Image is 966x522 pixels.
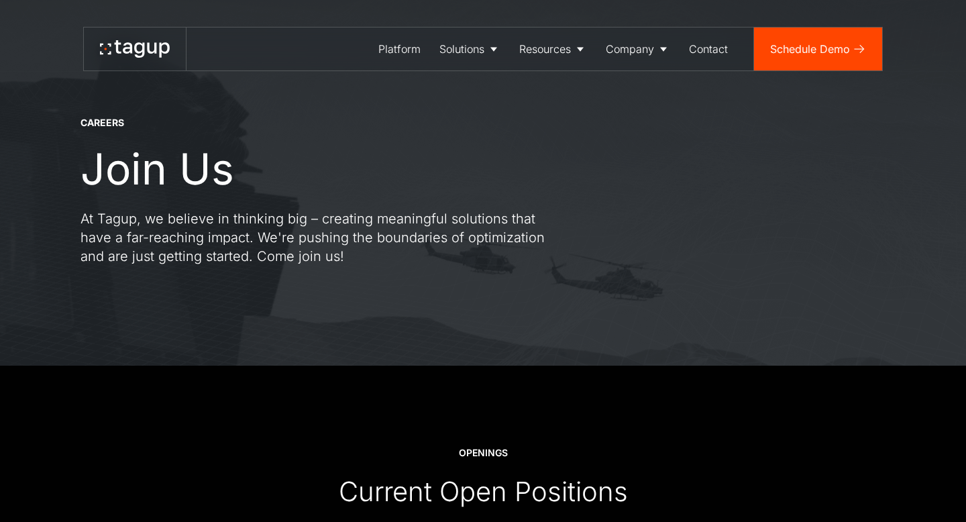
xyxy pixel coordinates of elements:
a: Solutions [430,28,510,70]
div: Current Open Positions [339,475,628,509]
a: Company [596,28,680,70]
div: Contact [689,41,728,57]
a: Platform [369,28,430,70]
a: Resources [510,28,596,70]
div: Resources [519,41,571,57]
div: Company [606,41,654,57]
div: OPENINGS [459,446,508,460]
a: Schedule Demo [754,28,882,70]
div: CAREERS [80,116,124,129]
a: Contact [680,28,737,70]
div: Solutions [439,41,484,57]
div: Platform [378,41,421,57]
h1: Join Us [80,145,234,193]
p: At Tagup, we believe in thinking big – creating meaningful solutions that have a far-reaching imp... [80,209,563,266]
div: Schedule Demo [770,41,850,57]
